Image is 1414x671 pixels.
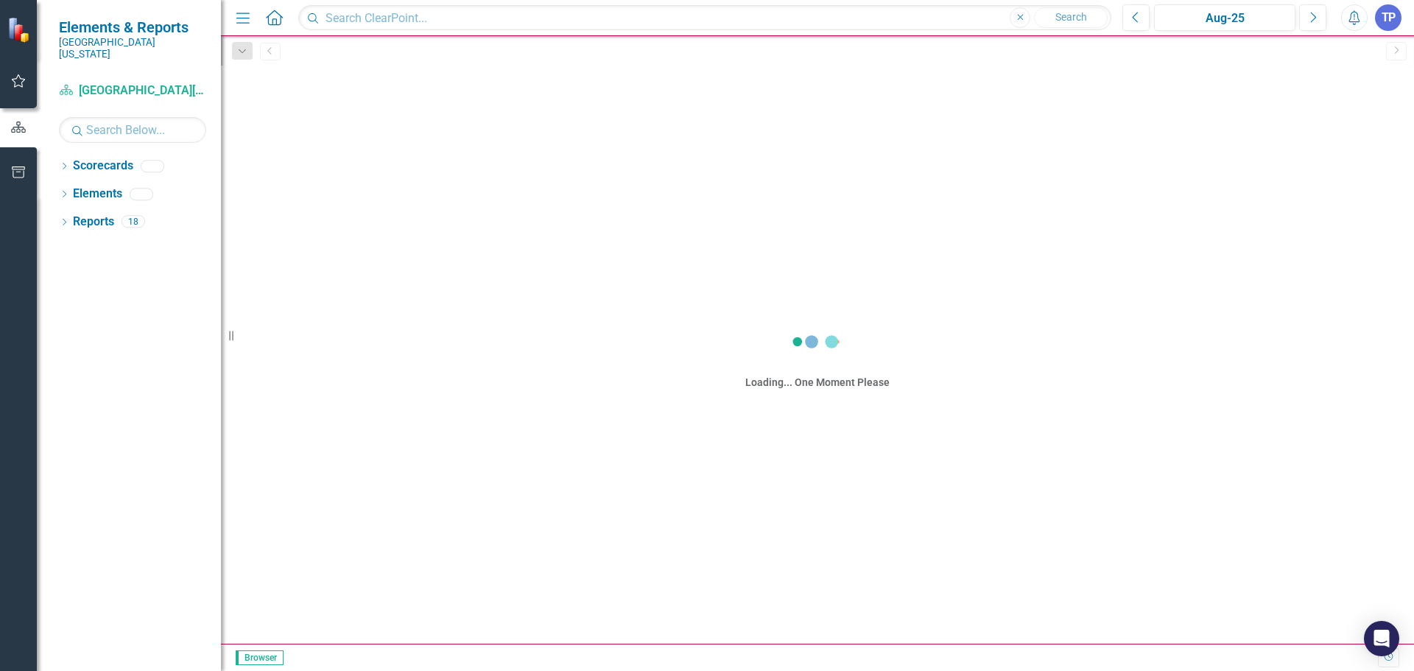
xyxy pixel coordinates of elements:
small: [GEOGRAPHIC_DATA][US_STATE] [59,36,206,60]
button: TP [1375,4,1401,31]
img: ClearPoint Strategy [7,17,33,43]
button: Search [1034,7,1108,28]
a: Scorecards [73,158,133,175]
input: Search ClearPoint... [298,5,1111,31]
a: Reports [73,214,114,231]
div: 18 [122,216,145,228]
span: Browser [236,650,284,665]
span: Search [1055,11,1087,23]
span: Elements & Reports [59,18,206,36]
a: Elements [73,186,122,203]
div: Aug-25 [1159,10,1290,27]
a: [GEOGRAPHIC_DATA][US_STATE] [59,82,206,99]
div: Open Intercom Messenger [1364,621,1399,656]
div: Loading... One Moment Please [745,375,890,390]
input: Search Below... [59,117,206,143]
button: Aug-25 [1154,4,1295,31]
